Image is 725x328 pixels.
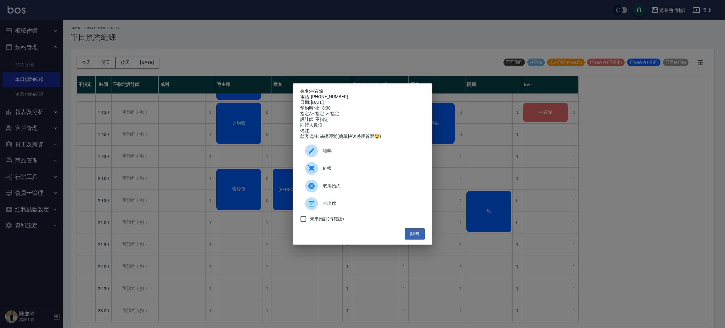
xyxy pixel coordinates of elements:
[300,94,425,100] div: 電話: [PHONE_NUMBER]
[300,177,425,195] div: 取消預約
[310,88,323,93] a: 林育銘
[310,216,344,222] span: 未來預訂(待確認)
[323,200,420,207] span: 未出席
[300,195,425,212] div: 未出席
[300,160,425,177] a: 結帳
[300,134,425,139] div: 顧客備註: 基礎理髮(簡單快速整理首選🤩)
[300,100,425,105] div: 日期: [DATE]
[300,88,425,94] p: 姓名:
[323,147,420,154] span: 編輯
[300,122,425,128] div: 同行人數: 0
[300,128,425,134] div: 備註:
[323,165,420,172] span: 結帳
[323,183,420,189] span: 取消預約
[300,105,425,111] div: 預約時間: 18:30
[300,142,425,160] div: 編輯
[300,117,425,122] div: 設計師: 不指定
[300,111,425,117] div: 指定/不指定: 不指定
[405,228,425,240] button: 關閉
